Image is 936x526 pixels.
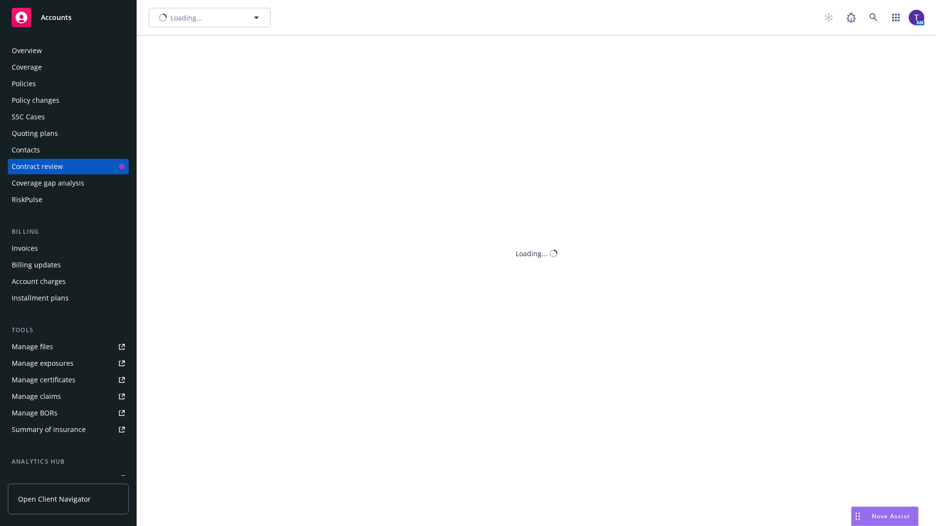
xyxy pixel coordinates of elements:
a: Manage BORs [8,405,129,421]
div: SSC Cases [12,109,45,125]
div: Installment plans [12,290,69,306]
div: Contacts [12,142,40,158]
a: Manage claims [8,389,129,404]
div: Account charges [12,274,66,289]
a: Billing updates [8,257,129,273]
div: Loading... [516,248,547,259]
div: Drag to move [852,507,864,526]
a: Coverage gap analysis [8,175,129,191]
div: Contract review [12,159,63,174]
div: Loss summary generator [12,470,93,486]
div: Manage files [12,339,53,355]
div: Invoices [12,241,38,256]
a: SSC Cases [8,109,129,125]
div: Coverage [12,59,42,75]
a: Report a Bug [841,8,861,27]
div: Policies [12,76,36,92]
div: Analytics hub [8,457,129,467]
a: RiskPulse [8,192,129,207]
div: Quoting plans [12,126,58,141]
a: Manage exposures [8,356,129,371]
img: photo [909,10,924,25]
a: Overview [8,43,129,58]
a: Manage certificates [8,372,129,388]
a: Policies [8,76,129,92]
div: Billing updates [12,257,61,273]
a: Switch app [886,8,906,27]
button: Nova Assist [851,507,918,526]
div: RiskPulse [12,192,42,207]
span: Accounts [41,14,72,21]
div: Coverage gap analysis [12,175,84,191]
div: Summary of insurance [12,422,86,437]
div: Overview [12,43,42,58]
a: Accounts [8,4,129,31]
a: Invoices [8,241,129,256]
a: Quoting plans [8,126,129,141]
a: Installment plans [8,290,129,306]
span: Open Client Navigator [18,494,91,504]
a: Coverage [8,59,129,75]
div: Manage exposures [12,356,74,371]
a: Summary of insurance [8,422,129,437]
span: Loading... [171,13,202,23]
div: Manage claims [12,389,61,404]
a: Loss summary generator [8,470,129,486]
a: Search [864,8,883,27]
button: Loading... [149,8,271,27]
div: Tools [8,325,129,335]
a: Contract review [8,159,129,174]
div: Manage certificates [12,372,76,388]
a: Start snowing [819,8,838,27]
a: Manage files [8,339,129,355]
div: Manage BORs [12,405,58,421]
div: Billing [8,227,129,237]
div: Policy changes [12,93,59,108]
a: Contacts [8,142,129,158]
span: Nova Assist [872,512,910,520]
a: Policy changes [8,93,129,108]
a: Account charges [8,274,129,289]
